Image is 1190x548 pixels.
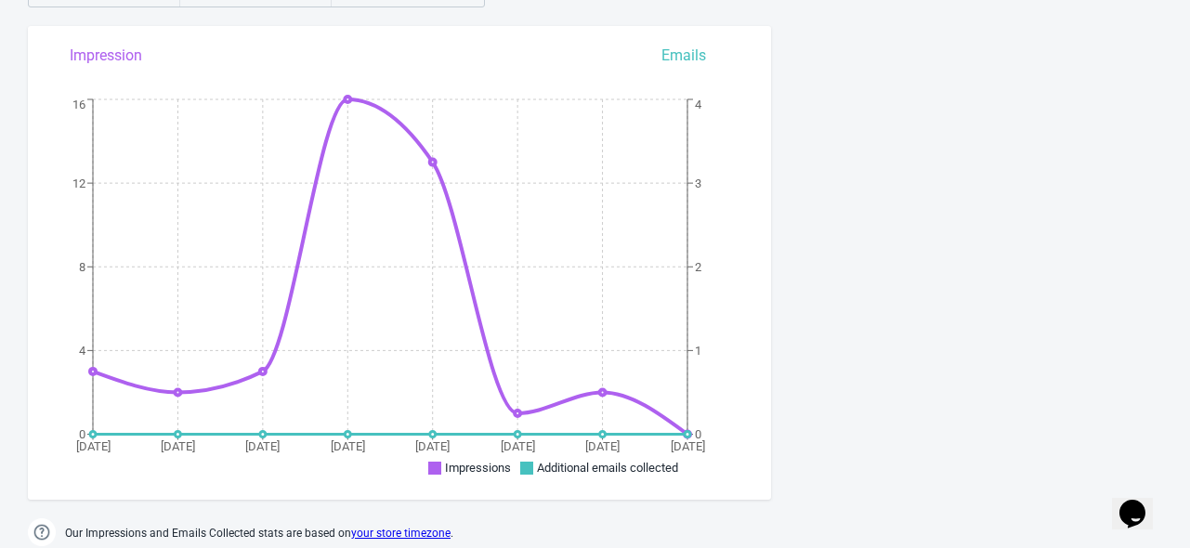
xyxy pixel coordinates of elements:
[72,98,85,111] tspan: 16
[72,176,85,190] tspan: 12
[585,439,620,453] tspan: [DATE]
[79,260,85,274] tspan: 8
[695,260,701,274] tspan: 2
[695,98,702,111] tspan: 4
[695,176,701,190] tspan: 3
[415,439,450,453] tspan: [DATE]
[501,439,535,453] tspan: [DATE]
[1112,474,1171,529] iframe: chat widget
[331,439,365,453] tspan: [DATE]
[79,344,86,358] tspan: 4
[79,427,85,441] tspan: 0
[28,518,56,546] img: help.png
[671,439,705,453] tspan: [DATE]
[76,439,111,453] tspan: [DATE]
[695,427,701,441] tspan: 0
[445,461,511,475] span: Impressions
[351,527,451,540] a: your store timezone
[537,461,678,475] span: Additional emails collected
[695,344,701,358] tspan: 1
[161,439,195,453] tspan: [DATE]
[245,439,280,453] tspan: [DATE]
